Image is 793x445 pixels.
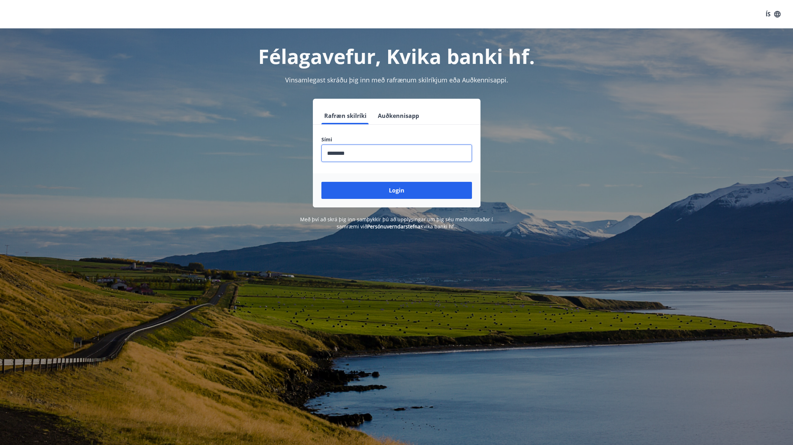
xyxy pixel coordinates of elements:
[150,43,644,70] h1: Félagavefur, Kvika banki hf.
[762,8,784,21] button: ÍS
[285,76,508,84] span: Vinsamlegast skráðu þig inn með rafrænum skilríkjum eða Auðkennisappi.
[300,216,493,230] span: Með því að skrá þig inn samþykkir þú að upplýsingar um þig séu meðhöndlaðar í samræmi við Kvika b...
[375,107,422,124] button: Auðkennisapp
[367,223,420,230] a: Persónuverndarstefna
[321,136,472,143] label: Sími
[321,107,369,124] button: Rafræn skilríki
[321,182,472,199] button: Login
